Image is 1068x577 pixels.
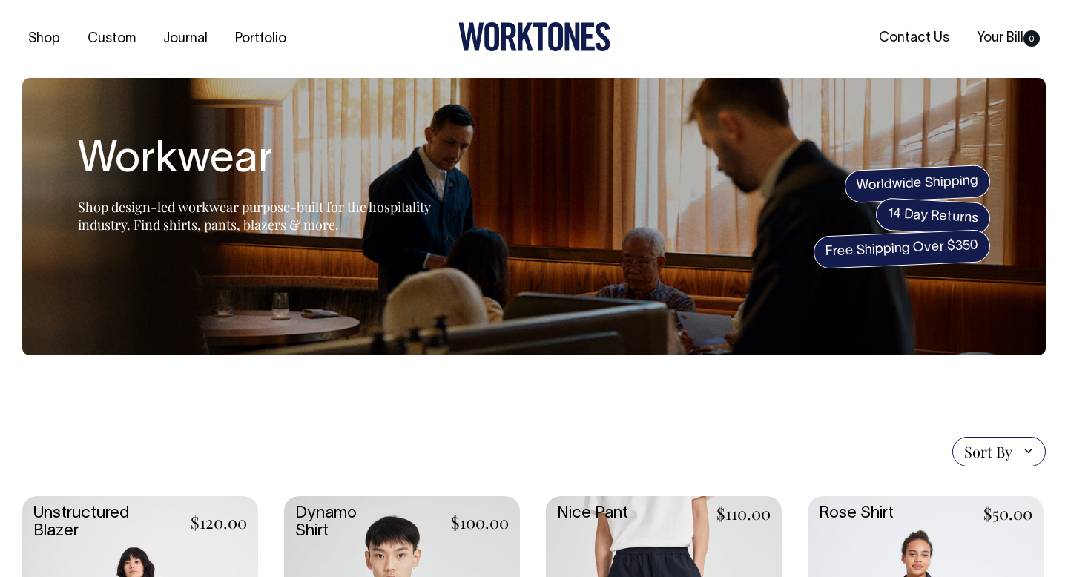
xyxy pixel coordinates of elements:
a: Contact Us [873,26,955,50]
span: 14 Day Returns [875,197,991,236]
span: 0 [1023,30,1040,47]
span: Sort By [964,443,1012,461]
h1: Workwear [78,137,449,185]
a: Shop [22,27,66,51]
span: Shop design-led workwear purpose-built for the hospitality industry. Find shirts, pants, blazers ... [78,198,431,234]
a: Portfolio [229,27,292,51]
span: Worldwide Shipping [844,165,991,203]
a: Your Bill0 [971,26,1046,50]
a: Custom [82,27,142,51]
a: Journal [157,27,214,51]
span: Free Shipping Over $350 [813,229,991,269]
